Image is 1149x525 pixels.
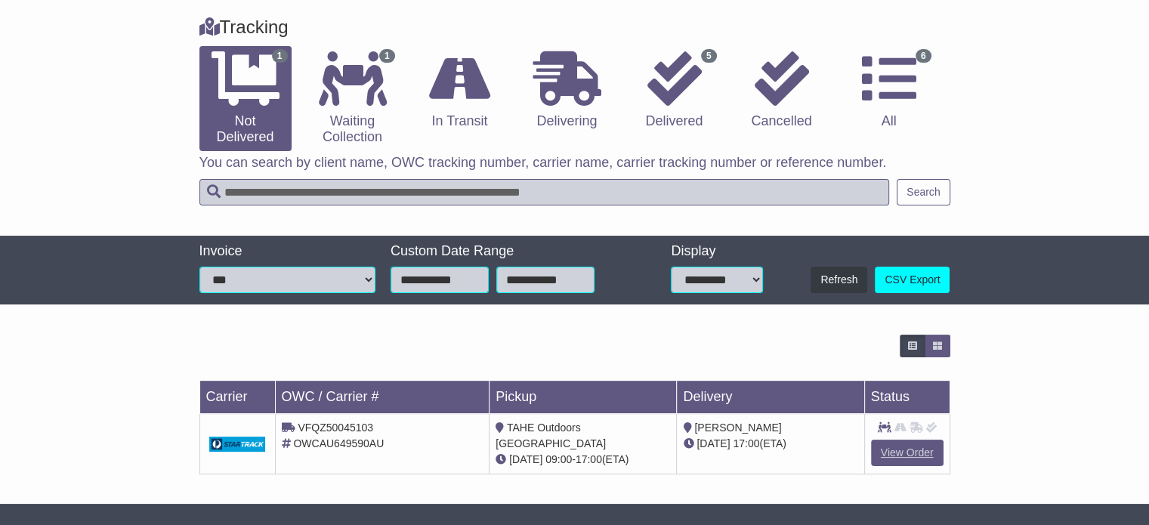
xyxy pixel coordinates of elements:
[293,437,384,449] span: OWCAU649590AU
[683,436,857,452] div: (ETA)
[414,46,506,135] a: In Transit
[545,453,572,465] span: 09:00
[843,46,935,135] a: 6 All
[897,179,950,205] button: Search
[496,422,606,449] span: TAHE Outdoors [GEOGRAPHIC_DATA]
[298,422,373,434] span: VFQZ50045103
[697,437,730,449] span: [DATE]
[199,381,275,414] td: Carrier
[736,46,828,135] a: Cancelled
[509,453,542,465] span: [DATE]
[671,243,763,260] div: Display
[576,453,602,465] span: 17:00
[307,46,399,151] a: 1 Waiting Collection
[199,155,950,171] p: You can search by client name, OWC tracking number, carrier name, carrier tracking number or refe...
[916,49,931,63] span: 6
[275,381,490,414] td: OWC / Carrier #
[875,267,950,293] a: CSV Export
[871,440,944,466] a: View Order
[521,46,613,135] a: Delivering
[490,381,677,414] td: Pickup
[379,49,395,63] span: 1
[677,381,864,414] td: Delivery
[701,49,717,63] span: 5
[391,243,631,260] div: Custom Date Range
[192,17,958,39] div: Tracking
[694,422,781,434] span: [PERSON_NAME]
[199,46,292,151] a: 1 Not Delivered
[272,49,288,63] span: 1
[733,437,759,449] span: 17:00
[209,437,266,452] img: GetCarrierServiceDarkLogo
[864,381,950,414] td: Status
[496,452,670,468] div: - (ETA)
[811,267,867,293] button: Refresh
[629,46,721,135] a: 5 Delivered
[199,243,376,260] div: Invoice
